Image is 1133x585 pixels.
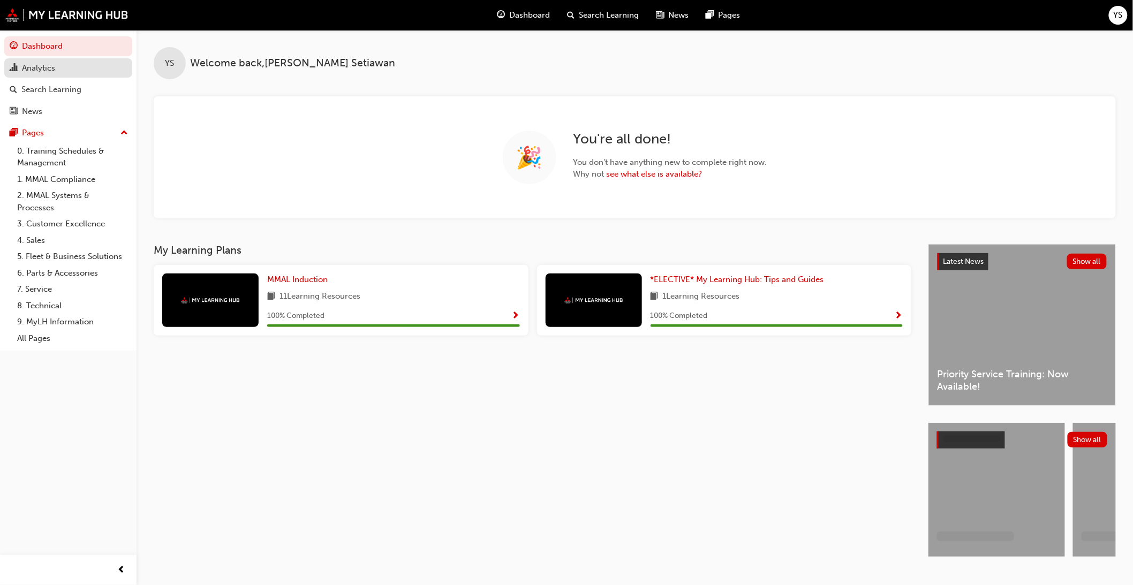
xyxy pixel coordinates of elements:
a: 7. Service [13,281,132,298]
a: Analytics [4,58,132,78]
span: 100 % Completed [267,310,324,322]
span: news-icon [656,9,664,22]
a: 0. Training Schedules & Management [13,143,132,171]
a: 4. Sales [13,232,132,249]
button: Show Progress [512,309,520,323]
a: see what else is available? [607,169,703,179]
span: news-icon [10,107,18,117]
span: chart-icon [10,64,18,73]
span: Show Progress [512,312,520,321]
a: Show all [937,431,1107,449]
span: search-icon [568,9,575,22]
span: You don't have anything new to complete right now. [573,156,767,169]
span: Dashboard [510,9,550,21]
img: mmal [181,297,240,304]
span: 11 Learning Resources [280,290,360,303]
span: up-icon [120,126,128,140]
a: Latest NewsShow allPriority Service Training: Now Available! [928,244,1116,406]
div: Analytics [22,62,55,74]
span: Search Learning [579,9,639,21]
div: News [22,105,42,118]
span: Latest News [943,257,984,266]
h2: You're all done! [573,131,767,148]
span: *ELECTIVE* My Learning Hub: Tips and Guides [651,275,824,284]
span: prev-icon [118,564,126,577]
span: Pages [719,9,741,21]
span: book-icon [267,290,275,303]
a: 1. MMAL Compliance [13,171,132,188]
span: 🎉 [516,151,543,164]
img: mmal [5,8,129,22]
span: book-icon [651,290,659,303]
img: mmal [564,297,623,304]
span: MMAL Induction [267,275,328,284]
button: Pages [4,123,132,143]
a: 8. Technical [13,298,132,314]
a: *ELECTIVE* My Learning Hub: Tips and Guides [651,273,828,286]
a: MMAL Induction [267,273,332,286]
button: YS [1109,6,1128,25]
div: Pages [22,127,44,139]
span: guage-icon [10,42,18,51]
h3: My Learning Plans [154,244,911,256]
button: DashboardAnalyticsSearch LearningNews [4,34,132,123]
a: pages-iconPages [698,4,749,26]
span: Show Progress [895,312,903,321]
a: Latest NewsShow all [938,253,1107,270]
a: News [4,102,132,121]
span: guage-icon [497,9,505,22]
a: 5. Fleet & Business Solutions [13,248,132,265]
div: Search Learning [21,83,81,96]
button: Show all [1067,254,1107,269]
span: YS [165,57,175,70]
a: All Pages [13,330,132,347]
span: Priority Service Training: Now Available! [938,368,1107,392]
a: news-iconNews [648,4,698,26]
span: pages-icon [706,9,714,22]
button: Show all [1068,432,1108,447]
a: 2. MMAL Systems & Processes [13,187,132,216]
button: Show Progress [895,309,903,323]
a: 9. MyLH Information [13,314,132,330]
span: News [669,9,689,21]
span: pages-icon [10,128,18,138]
span: 1 Learning Resources [663,290,740,303]
a: 6. Parts & Accessories [13,265,132,282]
a: 3. Customer Excellence [13,216,132,232]
a: Search Learning [4,80,132,100]
a: guage-iconDashboard [489,4,559,26]
span: Why not [573,168,767,180]
span: YS [1114,9,1123,21]
span: search-icon [10,85,17,95]
span: Welcome back , [PERSON_NAME] Setiawan [190,57,395,70]
a: search-iconSearch Learning [559,4,648,26]
span: 100 % Completed [651,310,708,322]
a: Dashboard [4,36,132,56]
